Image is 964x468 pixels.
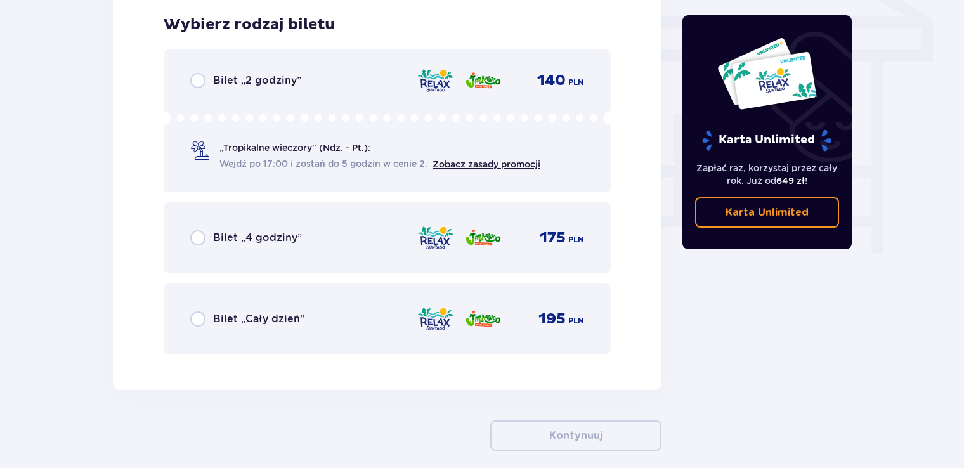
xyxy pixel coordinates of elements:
[219,141,370,154] span: „Tropikalne wieczory" (Ndz. - Pt.):
[538,309,566,328] span: 195
[213,231,302,245] span: Bilet „4 godziny”
[164,15,335,34] h3: Wybierz rodzaj biletu
[537,71,566,90] span: 140
[776,176,805,186] span: 649 zł
[568,77,584,88] span: PLN
[490,420,661,451] button: Kontynuuj
[464,224,502,251] img: Jamango
[540,228,566,247] span: 175
[433,159,540,169] a: Zobacz zasady promocji
[417,67,454,94] img: Relax
[417,306,454,332] img: Relax
[464,306,502,332] img: Jamango
[568,315,584,327] span: PLN
[219,157,427,170] span: Wejdź po 17:00 i zostań do 5 godzin w cenie 2.
[464,67,502,94] img: Jamango
[213,312,304,326] span: Bilet „Cały dzień”
[213,74,301,88] span: Bilet „2 godziny”
[695,197,840,228] a: Karta Unlimited
[726,205,809,219] p: Karta Unlimited
[568,234,584,245] span: PLN
[695,162,840,187] p: Zapłać raz, korzystaj przez cały rok. Już od !
[549,429,602,443] p: Kontynuuj
[417,224,454,251] img: Relax
[701,129,833,152] p: Karta Unlimited
[717,37,817,110] img: Dwie karty całoroczne do Suntago z napisem 'UNLIMITED RELAX', na białym tle z tropikalnymi liśćmi...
